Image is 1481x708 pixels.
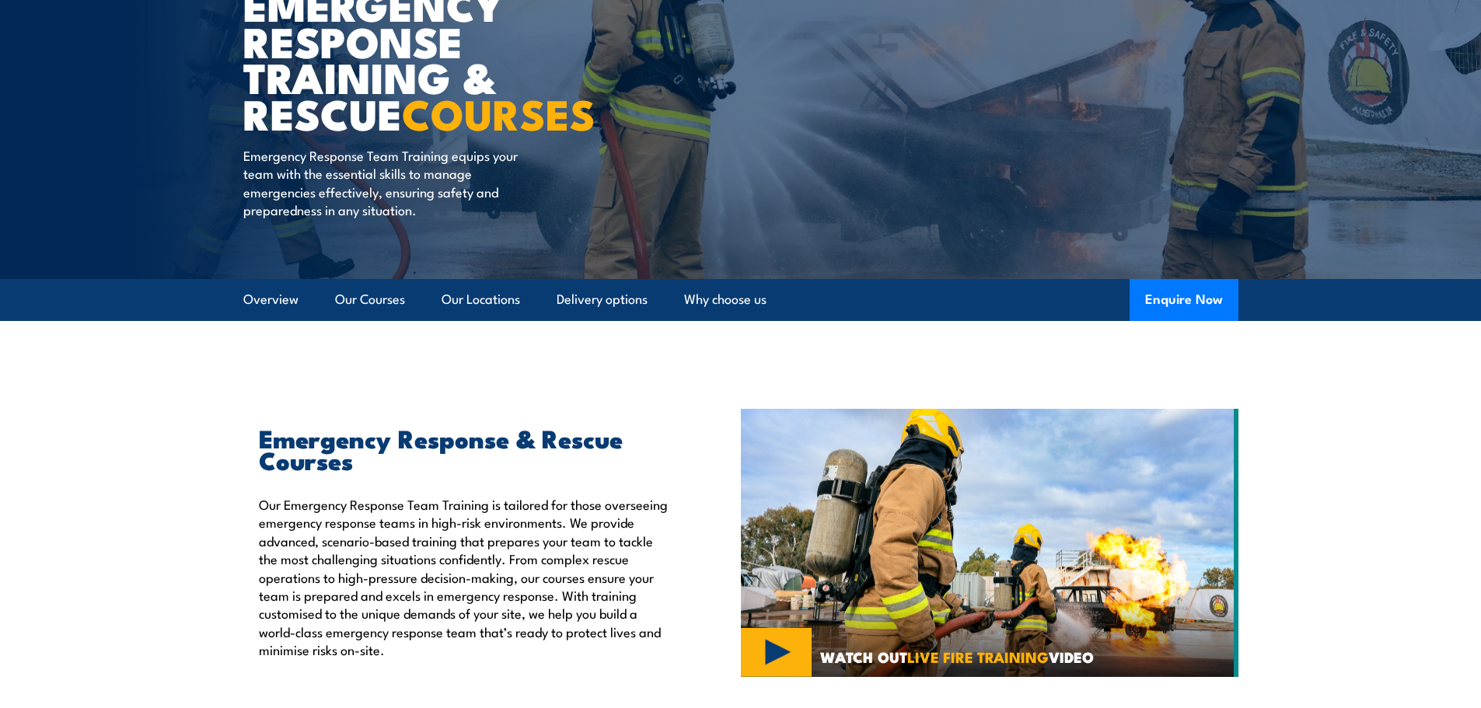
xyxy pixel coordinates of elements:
[259,495,669,659] p: Our Emergency Response Team Training is tailored for those overseeing emergency response teams in...
[557,279,648,320] a: Delivery options
[259,427,669,470] h2: Emergency Response & Rescue Courses
[820,650,1094,664] span: WATCH OUT VIDEO
[741,409,1238,678] img: MINING SAFETY TRAINING COURSES
[442,279,520,320] a: Our Locations
[335,279,405,320] a: Our Courses
[1130,279,1238,321] button: Enquire Now
[243,279,299,320] a: Overview
[402,80,596,145] strong: COURSES
[907,645,1049,668] strong: LIVE FIRE TRAINING
[243,146,527,219] p: Emergency Response Team Training equips your team with the essential skills to manage emergencies...
[684,279,767,320] a: Why choose us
